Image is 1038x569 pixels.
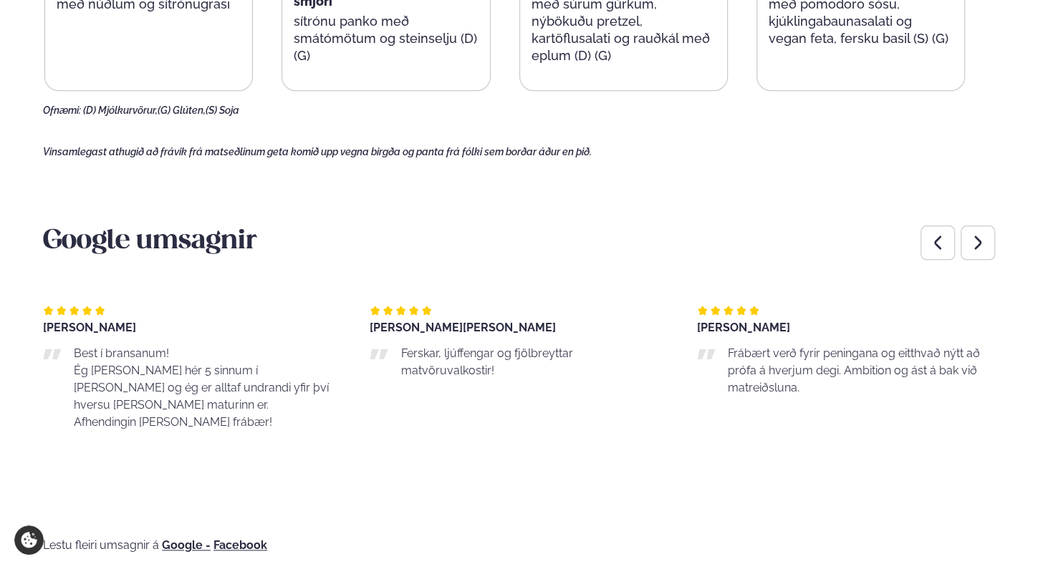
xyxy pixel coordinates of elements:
span: [PERSON_NAME] [463,321,556,334]
span: (S) Soja [206,104,239,116]
a: Cookie settings [14,525,44,555]
span: (G) Glúten, [158,104,206,116]
a: Facebook [213,540,267,551]
span: Lestu fleiri umsagnir á [43,538,159,552]
span: Ofnæmi: [43,104,81,116]
div: Next slide [961,225,995,260]
h3: Google umsagnir [43,225,995,259]
a: Google - [162,540,211,551]
div: [PERSON_NAME] [697,322,995,334]
p: sítrónu panko með smátómötum og steinselju (D) (G) [294,13,478,64]
div: [PERSON_NAME] [370,322,668,334]
span: Vinsamlegast athugið að frávik frá matseðlinum geta komið upp vegna birgða og panta frá fólki sem... [43,146,592,157]
div: [PERSON_NAME] [43,322,341,334]
div: Previous slide [921,225,955,260]
p: Best í bransanum! Ég [PERSON_NAME] hér 5 sinnum í [PERSON_NAME] og ég er alltaf undrandi yfir því... [74,345,341,431]
span: (D) Mjólkurvörur, [83,104,158,116]
span: Ferskar, ljúffengar og fjölbreyttar matvöruvalkostir! [400,346,572,377]
span: Frábært verð fyrir peningana og eitthvað nýtt að prófa á hverjum degi. Ambition og ást á bak við ... [728,346,980,394]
